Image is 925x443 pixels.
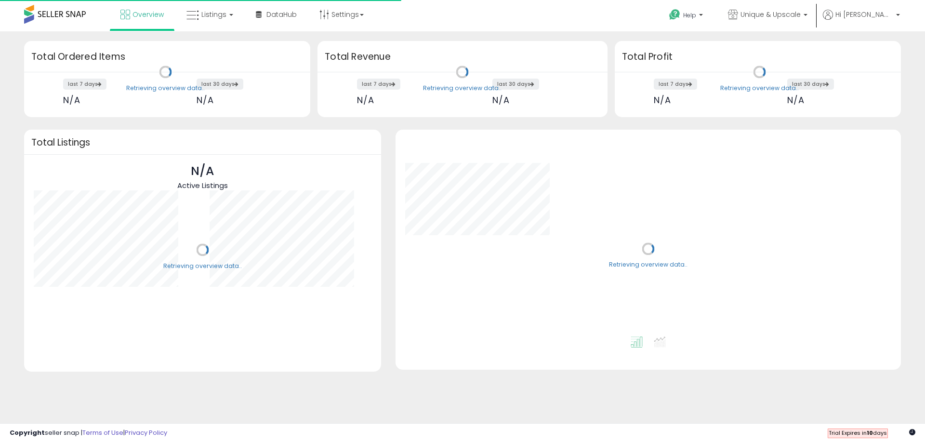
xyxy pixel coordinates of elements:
a: Hi [PERSON_NAME] [823,10,900,31]
a: Help [661,1,713,31]
div: seller snap | | [10,429,167,438]
span: Hi [PERSON_NAME] [835,10,893,19]
div: Retrieving overview data.. [126,84,205,93]
span: Unique & Upscale [740,10,801,19]
div: Retrieving overview data.. [163,262,242,270]
span: Help [683,11,696,19]
div: Retrieving overview data.. [720,84,799,93]
i: Get Help [669,9,681,21]
a: Terms of Use [82,428,123,437]
span: Listings [201,10,226,19]
div: Retrieving overview data.. [423,84,502,93]
strong: Copyright [10,428,45,437]
span: DataHub [266,10,297,19]
div: Retrieving overview data.. [609,261,687,269]
a: Privacy Policy [125,428,167,437]
span: Trial Expires in days [829,429,887,437]
b: 10 [867,429,873,437]
span: Overview [132,10,164,19]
